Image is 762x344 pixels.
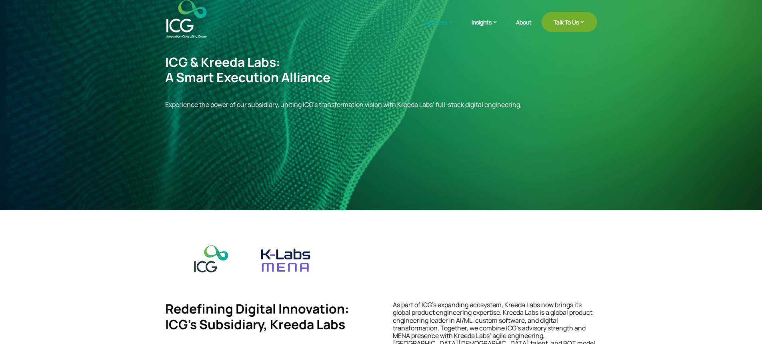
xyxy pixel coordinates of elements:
a: Services [425,18,462,38]
a: Talk To Us [542,12,597,32]
img: icg-logo [190,243,232,278]
img: KL_Mena_ScaleDown_Jpg 1 [256,243,314,278]
span: Experience the power of our subsidiary, uniting ICG’s transformation vision with Kreeda Labs’ ful... [165,100,522,109]
strong: ICG & Kreeda Labs: A Smart Execution Alliance [165,53,330,86]
h4: Redefining Digital Innovation: ICG’s Subsidiary, Kreeda Labs [165,301,369,336]
a: About [516,19,532,38]
a: Insights [472,18,506,38]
